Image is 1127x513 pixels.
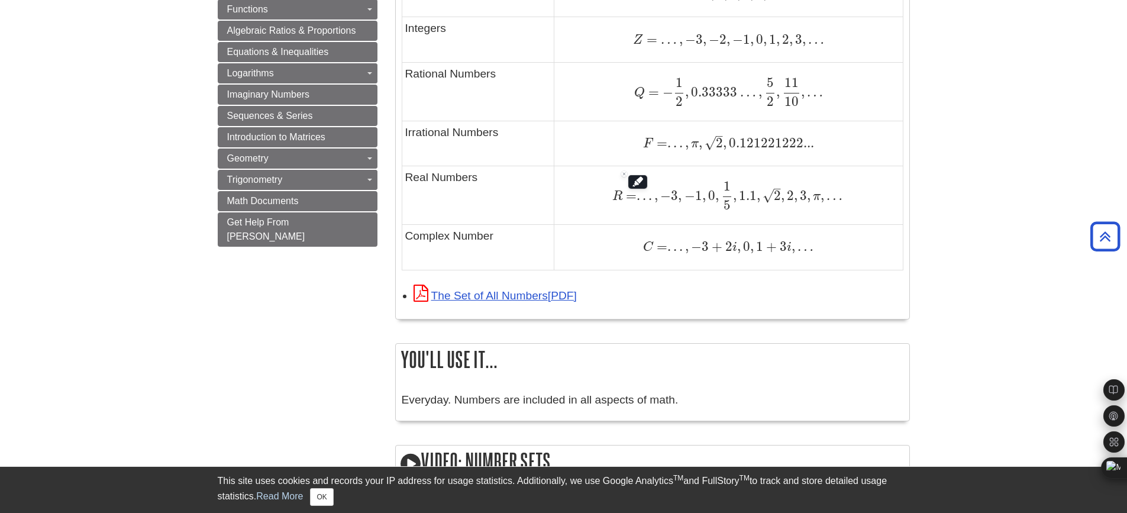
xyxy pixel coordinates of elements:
button: Close [310,488,333,506]
span: π [810,190,821,203]
span: , [801,84,805,100]
span: , [776,84,780,100]
a: Trigonometry [218,170,377,190]
span: 2 [716,135,723,151]
td: Irrational Numbers [402,121,554,166]
span: 3 [702,238,709,254]
span: = [643,31,657,47]
span: + [763,238,777,254]
span: , [792,238,795,254]
span: − [682,188,695,204]
span: , [776,31,780,47]
span: = [645,84,659,100]
span: . [640,188,646,204]
span: F [643,137,653,150]
a: Back to Top [1086,228,1124,244]
a: Math Documents [218,191,377,211]
span: Geometry [227,153,269,163]
span: – [716,128,723,144]
span: , [802,31,806,47]
span: 0 [706,188,715,204]
span: , [683,238,689,254]
span: 3 [671,188,678,204]
span: , [702,188,706,204]
span: − [683,31,696,47]
span: 2 [719,31,726,47]
td: Integers [402,17,554,63]
span: , [677,31,683,47]
span: … [824,188,842,204]
span: π [689,137,699,150]
span: Functions [227,4,268,14]
span: Equations & Inequalities [227,47,329,57]
span: 5 [767,75,774,91]
span: 1 [767,31,776,47]
span: − [658,188,671,204]
span: 0.33333 [689,84,737,100]
a: Imaginary Numbers [218,85,377,105]
span: 2 [780,31,789,47]
span: Imaginary Numbers [227,89,310,99]
span: 2 [784,188,794,204]
span: Get Help From [PERSON_NAME] [227,217,305,241]
span: Trigonometry [227,175,283,185]
span: Algebraic Ratios & Proportions [227,25,356,36]
span: , [703,31,706,47]
span: , [652,188,658,204]
span: , [794,188,797,204]
span: , [821,188,824,204]
a: Get Help From [PERSON_NAME] [218,212,377,247]
td: Complex Number [402,224,554,270]
span: , [757,188,760,204]
span: Math Documents [227,196,299,206]
span: 10 [784,93,799,109]
span: 5 [724,197,731,213]
span: Q [634,86,645,99]
span: … [806,31,824,47]
span: . [671,135,677,151]
span: √ [705,135,716,151]
span: 1 [754,238,763,254]
span: 0 [754,31,763,47]
span: , [807,188,810,204]
span: , [715,188,719,204]
a: Logarithms [218,63,377,83]
span: , [750,238,754,254]
p: Everyday. Numbers are included in all aspects of math. [402,392,903,409]
span: , [723,135,726,151]
span: + [709,238,722,254]
span: − [706,31,719,47]
span: , [737,238,741,254]
span: , [699,135,702,151]
span: , [685,84,689,100]
span: – [774,180,781,196]
span: 3 [793,31,802,47]
span: … [657,31,677,47]
span: 11 [784,75,799,91]
a: Equations & Inequalities [218,42,377,62]
a: Read More [256,491,303,501]
span: . [677,135,683,151]
span: Logarithms [227,68,274,78]
span: … [737,84,755,100]
span: 3 [696,31,703,47]
span: . [671,238,677,254]
span: 2 [767,93,774,109]
span: , [726,31,730,47]
span: . [637,188,640,204]
sup: TM [740,474,750,482]
span: = [622,188,637,204]
span: . [667,135,671,151]
span: 1 [724,178,731,194]
span: 3 [797,188,807,204]
span: i [787,241,792,254]
td: Rational Numbers [402,63,554,121]
span: − [689,238,702,254]
span: R [612,190,622,203]
span: , [678,188,682,204]
span: 1 [695,188,702,204]
span: √ [763,188,774,204]
span: Introduction to Matrices [227,132,325,142]
span: 1 [743,31,750,47]
div: This site uses cookies and records your IP address for usage statistics. Additionally, we use Goo... [218,474,910,506]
